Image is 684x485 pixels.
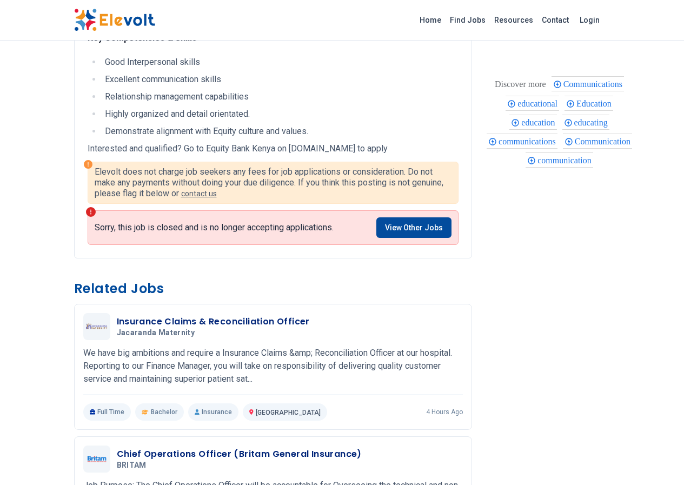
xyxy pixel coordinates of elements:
[181,189,217,198] a: contact us
[83,403,131,421] p: Full Time
[630,433,684,485] iframe: Chat Widget
[563,79,626,89] span: Communications
[490,11,537,29] a: Resources
[117,328,195,338] span: Jacaranda Maternity
[74,280,472,297] h3: Related Jobs
[499,137,559,146] span: communications
[88,142,459,155] p: Interested and qualified? Go to Equity Bank Kenya on [DOMAIN_NAME] to apply
[376,217,451,238] a: View Other Jobs
[574,118,611,127] span: educating
[102,125,459,138] li: Demonstrate alignment with Equity culture and values.
[495,77,546,92] div: These are topics related to the article that might interest you
[83,313,463,421] a: Jacaranda MaternityInsurance Claims & Reconciliation OfficerJacaranda MaternityWe have big ambiti...
[117,315,310,328] h3: Insurance Claims & Reconciliation Officer
[95,167,451,199] p: Elevolt does not charge job seekers any fees for job applications or consideration. Do not make a...
[86,456,108,463] img: BRITAM
[102,90,459,103] li: Relationship management capabilities
[86,323,108,331] img: Jacaranda Maternity
[565,96,613,111] div: Education
[552,76,624,91] div: Communications
[506,96,559,111] div: educational
[563,134,632,149] div: Communication
[151,408,177,416] span: Bachelor
[102,56,459,69] li: Good Interpersonal skills
[446,11,490,29] a: Find Jobs
[576,99,615,108] span: Education
[537,11,573,29] a: Contact
[415,11,446,29] a: Home
[256,409,321,416] span: [GEOGRAPHIC_DATA]
[102,108,459,121] li: Highly organized and detail orientated.
[83,347,463,386] p: We have big ambitions and require a Insurance Claims &amp; Reconciliation Officer at our hospital...
[562,115,609,130] div: educating
[117,461,147,470] span: BRITAM
[521,118,558,127] span: education
[537,156,595,165] span: communication
[117,448,362,461] h3: Chief Operations Officer (Britam General Insurance)
[188,403,238,421] p: Insurance
[509,115,556,130] div: education
[517,99,561,108] span: educational
[575,137,634,146] span: Communication
[526,152,593,168] div: communication
[573,9,606,31] a: Login
[95,222,334,233] p: Sorry, this job is closed and is no longer accepting applications.
[74,9,155,31] img: Elevolt
[426,408,463,416] p: 4 hours ago
[487,134,557,149] div: communications
[102,73,459,86] li: Excellent communication skills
